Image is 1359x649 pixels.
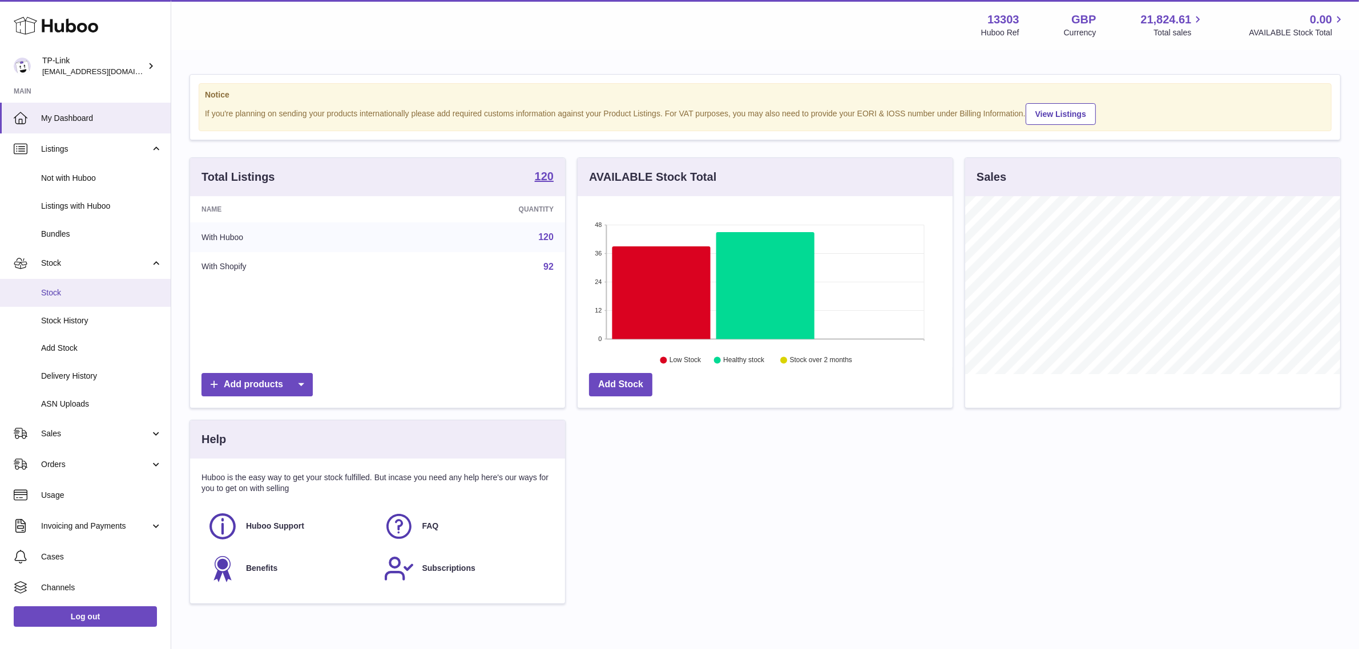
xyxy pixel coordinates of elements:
span: Stock [41,258,150,269]
span: 21,824.61 [1140,12,1191,27]
td: With Shopify [190,252,392,282]
a: 120 [538,232,554,242]
a: 120 [535,171,554,184]
text: 36 [595,250,602,257]
a: 21,824.61 Total sales [1140,12,1204,38]
a: Subscriptions [384,553,549,584]
th: Quantity [392,196,565,222]
span: Usage [41,490,162,501]
h3: Total Listings [201,169,275,185]
text: Low Stock [670,356,701,364]
span: Stock History [41,315,162,326]
a: Add Stock [589,373,652,396]
span: Total sales [1154,27,1204,38]
strong: 120 [535,171,554,182]
span: ASN Uploads [41,399,162,409]
div: Currency [1064,27,1096,38]
text: Stock over 2 months [790,356,852,364]
span: Delivery History [41,371,162,382]
span: Stock [41,287,162,298]
strong: GBP [1071,12,1096,27]
span: Benefits [246,563,277,574]
th: Name [190,196,392,222]
span: Listings with Huboo [41,201,162,212]
a: View Listings [1026,103,1096,125]
span: [EMAIL_ADDRESS][DOMAIN_NAME] [42,67,168,76]
a: Log out [14,606,157,627]
a: FAQ [384,511,549,542]
span: Subscriptions [422,563,475,574]
a: Huboo Support [207,511,372,542]
span: Bundles [41,229,162,240]
a: Add products [201,373,313,396]
a: Benefits [207,553,372,584]
span: Listings [41,144,150,155]
span: Orders [41,459,150,470]
div: Huboo Ref [981,27,1019,38]
span: FAQ [422,521,439,532]
span: Invoicing and Payments [41,521,150,532]
span: 0.00 [1310,12,1332,27]
text: 12 [595,307,602,314]
p: Huboo is the easy way to get your stock fulfilled. But incase you need any help here's our ways f... [201,472,554,494]
div: TP-Link [42,55,145,77]
text: Healthy stock [723,356,765,364]
span: AVAILABLE Stock Total [1249,27,1345,38]
h3: AVAILABLE Stock Total [589,169,716,185]
text: 0 [598,335,602,342]
span: Cases [41,551,162,562]
div: If you're planning on sending your products internationally please add required customs informati... [205,102,1325,125]
span: Huboo Support [246,521,304,532]
a: 0.00 AVAILABLE Stock Total [1249,12,1345,38]
span: Channels [41,582,162,593]
text: 48 [595,221,602,228]
strong: 13303 [987,12,1019,27]
span: Not with Huboo [41,173,162,184]
h3: Help [201,432,226,447]
span: My Dashboard [41,113,162,124]
a: 92 [543,262,554,271]
img: internalAdmin-13303@internal.huboo.com [14,58,31,75]
strong: Notice [205,90,1325,100]
text: 24 [595,278,602,285]
span: Sales [41,428,150,439]
td: With Huboo [190,222,392,252]
span: Add Stock [41,343,162,354]
h3: Sales [977,169,1006,185]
